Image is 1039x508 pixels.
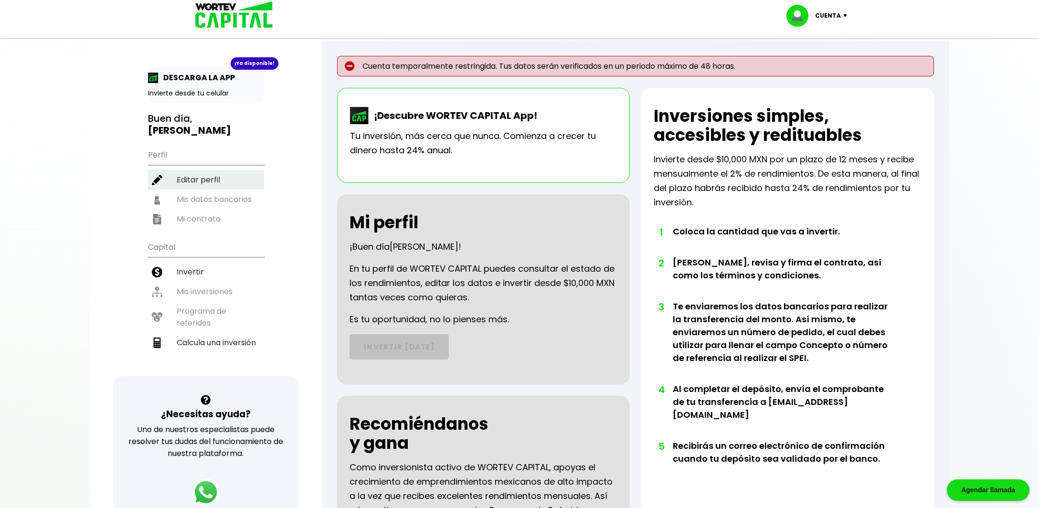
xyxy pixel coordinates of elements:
[148,170,264,190] a: Editar perfil
[148,333,264,352] a: Calcula una inversión
[148,262,264,282] a: Invertir
[350,213,418,232] h2: Mi perfil
[673,225,895,256] li: Coloca la cantidad que vas a invertir.
[658,256,663,270] span: 2
[192,479,219,506] img: logos_whatsapp-icon.242b2217.svg
[673,439,895,483] li: Recibirás un correo electrónico de confirmación cuando tu depósito sea validado por el banco.
[148,124,231,137] b: [PERSON_NAME]
[369,108,537,123] p: ¡Descubre WORTEV CAPITAL App!
[231,57,278,70] div: ¡Ya disponible!
[350,129,617,158] p: Tu inversión, más cerca que nunca. Comienza a crecer tu dinero hasta 24% anual.
[350,334,449,360] a: INVERTIR [DATE]
[658,439,663,454] span: 5
[159,72,235,84] p: DESCARGA LA APP
[337,56,934,76] p: Cuenta temporalmente restringida. Tus datos serán verificados en un periodo máximo de 48 horas.
[654,106,922,145] h2: Inversiones simples, accesibles y redituables
[390,241,458,253] span: [PERSON_NAME]
[350,414,488,453] h2: Recomiéndanos y gana
[350,312,509,327] p: Es tu oportunidad, no lo pienses más.
[152,175,162,185] img: editar-icon.952d3147.svg
[126,423,286,459] p: Uno de nuestros especialistas puede resolver tus dudas del funcionamiento de nuestra plataforma.
[815,9,841,23] p: Cuenta
[152,267,162,277] img: invertir-icon.b3b967d7.svg
[673,382,895,439] li: Al completar el depósito, envía el comprobante de tu transferencia a [EMAIL_ADDRESS][DOMAIN_NAME]
[658,300,663,314] span: 3
[148,113,264,137] h3: Buen día,
[350,262,617,305] p: En tu perfil de WORTEV CAPITAL puedes consultar el estado de los rendimientos, editar los datos e...
[947,479,1029,501] div: Agendar llamada
[148,88,264,98] p: Invierte desde tu celular
[350,240,461,254] p: ¡Buen día !
[148,236,264,376] ul: Capital
[786,5,815,27] img: profile-image
[345,61,355,71] img: error-circle.027baa21.svg
[152,338,162,348] img: calculadora-icon.17d418c4.svg
[148,73,159,83] img: app-icon
[673,300,895,382] li: Te enviaremos los datos bancarios para realizar la transferencia del monto. Así mismo, te enviare...
[350,107,369,124] img: wortev-capital-app-icon
[658,382,663,397] span: 4
[673,256,895,300] li: [PERSON_NAME], revisa y firma el contrato, así como los términos y condiciones.
[658,225,663,239] span: 1
[148,144,264,229] ul: Perfil
[654,152,922,210] p: Invierte desde $10,000 MXN por un plazo de 12 meses y recibe mensualmente el 2% de rendimientos. ...
[841,14,854,17] img: icon-down
[161,407,251,421] h3: ¿Necesitas ayuda?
